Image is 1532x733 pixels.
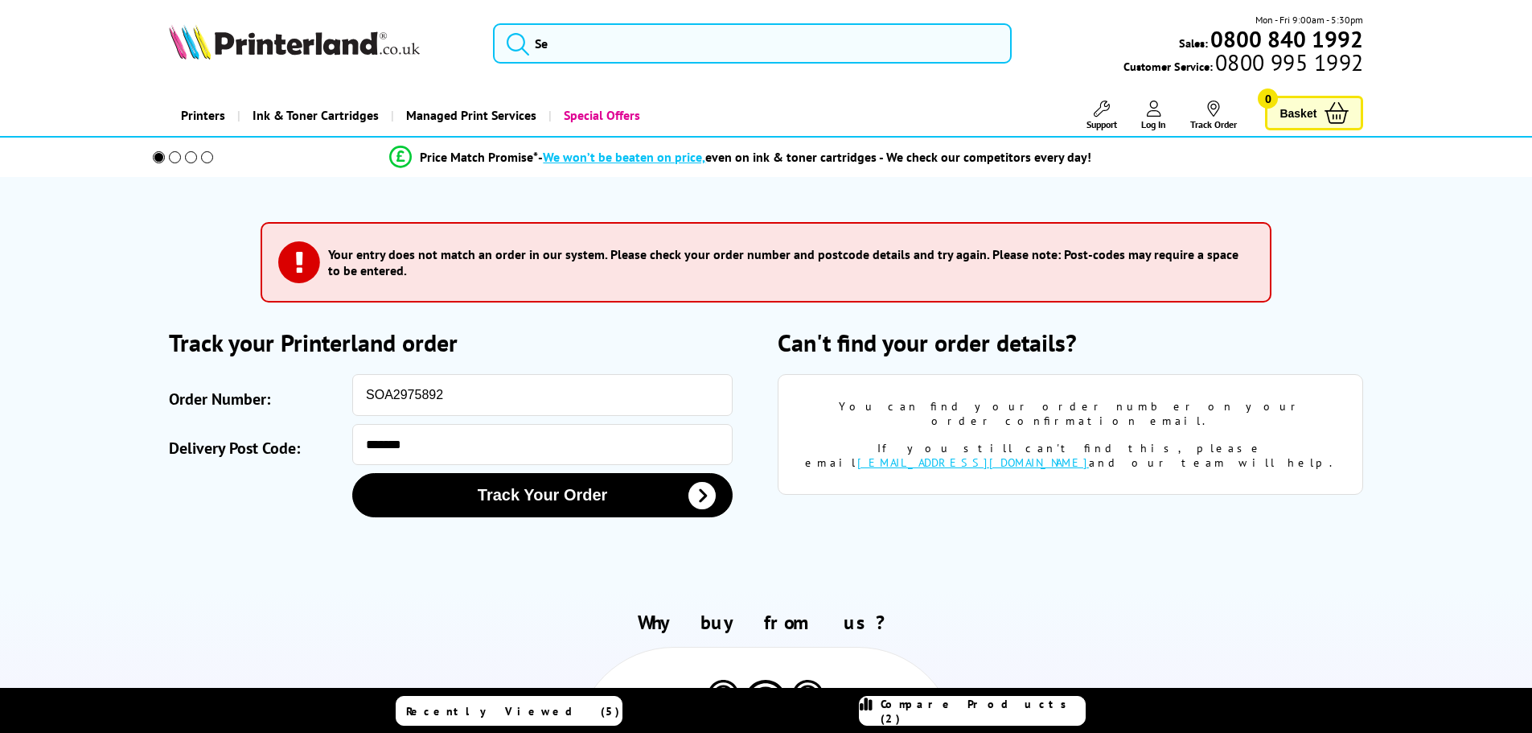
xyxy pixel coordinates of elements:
[538,149,1091,165] div: - even on ink & toner cartridges - We check our competitors every day!
[328,246,1246,278] h3: Your entry does not match an order in our system. Please check your order number and postcode det...
[406,704,620,719] span: Recently Viewed (5)
[1210,24,1363,54] b: 0800 840 1992
[1190,101,1237,130] a: Track Order
[169,432,344,465] label: Delivery Post Code:
[705,680,741,721] img: Printer Experts
[543,149,705,165] span: We won’t be beaten on price,
[169,24,474,63] a: Printerland Logo
[790,680,826,721] img: Printer Experts
[169,24,420,60] img: Printerland Logo
[1086,118,1117,130] span: Support
[1255,12,1363,27] span: Mon - Fri 9:00am - 5:30pm
[1279,102,1316,124] span: Basket
[352,374,733,416] input: eg: SOA123456 or SO123456
[493,23,1012,64] input: Se
[1213,55,1363,70] span: 0800 995 1992
[420,149,538,165] span: Price Match Promise*
[396,696,622,726] a: Recently Viewed (5)
[253,95,379,136] span: Ink & Toner Cartridges
[859,696,1086,726] a: Compare Products (2)
[169,95,237,136] a: Printers
[857,455,1089,470] a: [EMAIL_ADDRESS][DOMAIN_NAME]
[1086,101,1117,130] a: Support
[1265,96,1363,130] a: Basket 0
[803,441,1338,470] div: If you still can't find this, please email and our team will help.
[1258,89,1278,109] span: 0
[1208,31,1363,47] a: 0800 840 1992
[548,95,652,136] a: Special Offers
[237,95,391,136] a: Ink & Toner Cartridges
[169,382,344,416] label: Order Number:
[169,327,754,358] h2: Track your Printerland order
[778,327,1363,358] h2: Can't find your order details?
[1179,35,1208,51] span: Sales:
[803,399,1338,428] div: You can find your order number on your order confirmation email.
[881,697,1085,726] span: Compare Products (2)
[169,610,1364,635] h2: Why buy from us?
[1141,118,1166,130] span: Log In
[1141,101,1166,130] a: Log In
[131,143,1351,171] li: modal_Promise
[352,473,733,517] button: Track Your Order
[391,95,548,136] a: Managed Print Services
[1123,55,1363,74] span: Customer Service:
